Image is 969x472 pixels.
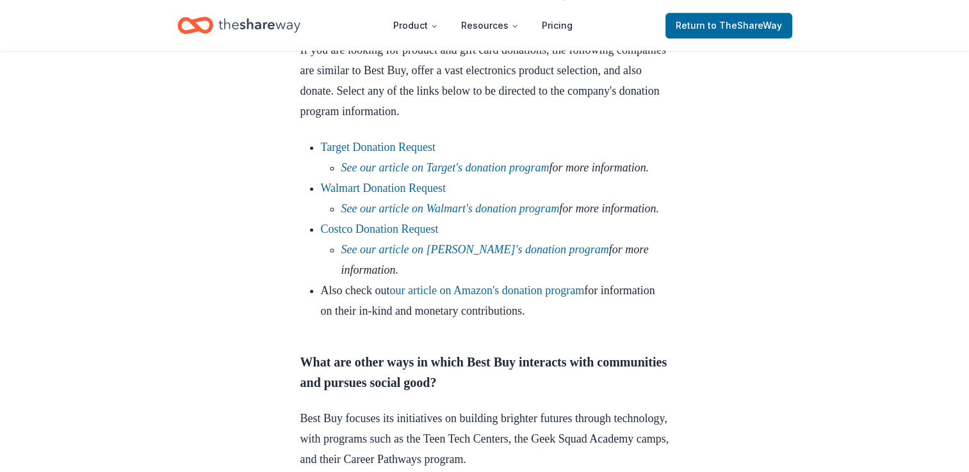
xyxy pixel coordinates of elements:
[665,13,792,38] a: Returnto TheShareWay
[389,284,584,297] a: our article on Amazon's donation program
[341,243,649,276] em: for more information.
[321,223,439,235] a: Costco Donation Request
[341,161,550,174] a: See our article on Target's donation program
[300,408,669,469] p: Best Buy focuses its initiatives on building brighter futures through technology, with programs s...
[177,10,300,40] a: Home
[383,10,583,40] nav: Main
[383,13,448,38] button: Product
[532,13,583,38] a: Pricing
[341,202,560,215] a: See our article on Walmart's donation program
[300,352,669,393] h3: What are other ways in which Best Buy interacts with communities and pursues social good?
[341,161,649,174] em: for more information.
[341,202,659,215] em: for more information.
[676,18,782,33] span: Return
[341,243,609,256] a: See our article on [PERSON_NAME]'s donation program
[451,13,529,38] button: Resources
[321,141,436,153] a: Target Donation Request
[708,20,782,31] span: to TheShareWay
[300,40,669,122] p: If you are looking for product and gift card donations, the following companies are similar to Be...
[321,182,446,194] a: Walmart Donation Request
[321,280,669,321] li: Also check out for information on their in-kind and monetary contributions.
